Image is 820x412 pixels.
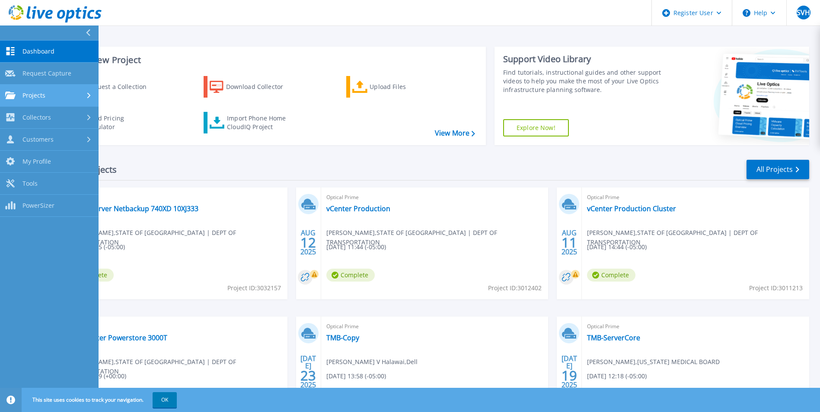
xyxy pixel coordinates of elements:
a: Cloud Pricing Calculator [61,112,158,133]
div: Find tutorials, instructional guides and other support videos to help you make the most of your L... [503,68,664,94]
span: [PERSON_NAME] , STATE OF [GEOGRAPHIC_DATA] | DEPT OF TRANSPORTATION [65,357,287,376]
a: Request a Collection [61,76,158,98]
a: Explore Now! [503,119,569,136]
h3: Start a New Project [61,55,475,65]
span: This site uses cookies to track your navigation. [24,392,177,408]
span: [DATE] 14:44 (-05:00) [587,242,647,252]
span: Project ID: 3011213 [749,283,803,293]
a: Download Collector [204,76,300,98]
div: Support Video Library [503,54,664,65]
span: Optical Prime [326,322,543,331]
span: Complete [326,269,375,282]
span: [PERSON_NAME] , STATE OF [GEOGRAPHIC_DATA] | DEPT OF TRANSPORTATION [587,228,809,247]
span: Tools [22,180,38,187]
span: Optical Prime [65,193,282,202]
span: [PERSON_NAME] , [US_STATE] MEDICAL BOARD [587,357,720,367]
span: [PERSON_NAME] , STATE OF [GEOGRAPHIC_DATA] | DEPT OF TRANSPORTATION [326,228,549,247]
div: Import Phone Home CloudIQ Project [227,114,294,131]
span: Project ID: 3012402 [488,283,542,293]
a: vCenter Production [326,204,390,213]
div: Download Collector [226,78,295,95]
span: Dashboard [22,48,54,55]
a: Main Cluster Powerstore 3000T [65,333,167,342]
span: [DATE] 13:58 (-05:00) [326,371,386,381]
span: Optical Prime [587,322,804,331]
a: View More [435,129,475,137]
span: PowerStore [65,322,282,331]
span: Collectors [22,114,51,121]
span: Optical Prime [587,193,804,202]
div: AUG 2025 [300,227,316,258]
span: 23 [300,372,316,379]
a: Upload Files [346,76,443,98]
span: My Profile [22,158,51,165]
a: TMB-Copy [326,333,359,342]
span: Project ID: 3032157 [227,283,281,293]
span: [DATE] 11:44 (-05:00) [326,242,386,252]
a: vCenter Production Cluster [587,204,676,213]
span: 11 [562,239,577,246]
span: Request Capture [22,70,71,77]
button: OK [153,392,177,408]
span: 19 [562,372,577,379]
div: Cloud Pricing Calculator [85,114,154,131]
div: Upload Files [370,78,439,95]
div: [DATE] 2025 [561,356,578,387]
span: [PERSON_NAME] , STATE OF [GEOGRAPHIC_DATA] | DEPT OF TRANSPORTATION [65,228,287,247]
a: Backup Server Netbackup 740XD 10XJ333 [65,204,198,213]
span: 12 [300,239,316,246]
span: Projects [22,92,45,99]
span: Customers [22,136,54,143]
a: All Projects [747,160,809,179]
span: Complete [587,269,635,282]
span: PowerSizer [22,202,54,209]
a: TMB-ServerCore [587,333,640,342]
div: [DATE] 2025 [300,356,316,387]
span: Optical Prime [326,193,543,202]
span: [DATE] 12:18 (-05:00) [587,371,647,381]
div: AUG 2025 [561,227,578,258]
div: Request a Collection [86,78,155,95]
span: [PERSON_NAME] V Halawai , Dell [326,357,418,367]
span: SVH [797,9,810,16]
